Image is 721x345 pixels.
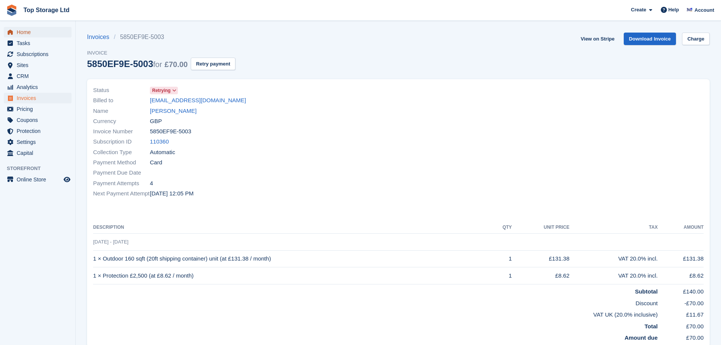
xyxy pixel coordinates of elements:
span: Home [17,27,62,37]
th: Tax [570,222,658,234]
th: QTY [491,222,512,234]
nav: breadcrumbs [87,33,235,42]
a: [PERSON_NAME] [150,107,196,116]
span: Help [668,6,679,14]
span: Protection [17,126,62,136]
a: menu [4,27,72,37]
span: Sites [17,60,62,70]
span: Next Payment Attempt [93,189,150,198]
td: Discount [93,296,658,308]
a: [EMAIL_ADDRESS][DOMAIN_NAME] [150,96,246,105]
a: View on Stripe [578,33,617,45]
td: 1 [491,267,512,284]
td: 1 × Protection £2,500 (at £8.62 / month) [93,267,491,284]
td: £70.00 [658,331,704,342]
span: Pricing [17,104,62,114]
strong: Total [645,323,658,329]
td: £70.00 [658,319,704,331]
div: 5850EF9E-5003 [87,59,188,69]
a: Preview store [62,175,72,184]
span: GBP [150,117,162,126]
span: Card [150,158,162,167]
a: 110360 [150,137,169,146]
span: Subscriptions [17,49,62,59]
td: VAT UK (20.0% inclusive) [93,308,658,319]
a: Download Invoice [624,33,676,45]
span: Payment Due Date [93,169,150,177]
span: Tasks [17,38,62,48]
td: £140.00 [658,284,704,296]
a: menu [4,49,72,59]
a: menu [4,148,72,158]
span: 4 [150,179,153,188]
td: 1 [491,250,512,267]
span: [DATE] - [DATE] [93,239,128,245]
a: Invoices [87,33,114,42]
span: Status [93,86,150,95]
span: Create [631,6,646,14]
span: Subscription ID [93,137,150,146]
span: Payment Method [93,158,150,167]
td: 1 × Outdoor 160 sqft (20ft shipping container) unit (at £131.38 / month) [93,250,491,267]
time: 2025-10-02 11:05:47 UTC [150,189,194,198]
strong: Amount due [624,334,658,341]
span: for [153,60,162,69]
span: Name [93,107,150,116]
a: menu [4,137,72,147]
span: Capital [17,148,62,158]
span: Invoices [17,93,62,103]
a: menu [4,71,72,81]
span: Settings [17,137,62,147]
span: £70.00 [165,60,188,69]
span: Coupons [17,115,62,125]
div: VAT 20.0% incl. [570,272,658,280]
a: menu [4,174,72,185]
div: VAT 20.0% incl. [570,254,658,263]
img: stora-icon-8386f47178a22dfd0bd8f6a31ec36ba5ce8667c1dd55bd0f319d3a0aa187defe.svg [6,5,17,16]
span: Storefront [7,165,75,172]
span: Analytics [17,82,62,92]
a: menu [4,104,72,114]
a: menu [4,93,72,103]
span: CRM [17,71,62,81]
strong: Subtotal [635,288,658,295]
span: Online Store [17,174,62,185]
th: Description [93,222,491,234]
span: Invoice Number [93,127,150,136]
span: Billed to [93,96,150,105]
td: £131.38 [658,250,704,267]
span: 5850EF9E-5003 [150,127,191,136]
a: Top Storage Ltd [20,4,72,16]
span: Retrying [152,87,171,94]
a: menu [4,115,72,125]
a: menu [4,38,72,48]
th: Unit Price [512,222,569,234]
td: £131.38 [512,250,569,267]
th: Amount [658,222,704,234]
span: Automatic [150,148,175,157]
td: -£70.00 [658,296,704,308]
span: Account [695,6,714,14]
span: Payment Attempts [93,179,150,188]
img: Sam Topham [686,6,693,14]
td: £8.62 [512,267,569,284]
span: Currency [93,117,150,126]
a: menu [4,126,72,136]
button: Retry payment [191,58,235,70]
a: Retrying [150,86,178,95]
td: £8.62 [658,267,704,284]
span: Collection Type [93,148,150,157]
a: menu [4,82,72,92]
span: Invoice [87,49,235,57]
a: Charge [682,33,710,45]
a: menu [4,60,72,70]
td: £11.67 [658,308,704,319]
